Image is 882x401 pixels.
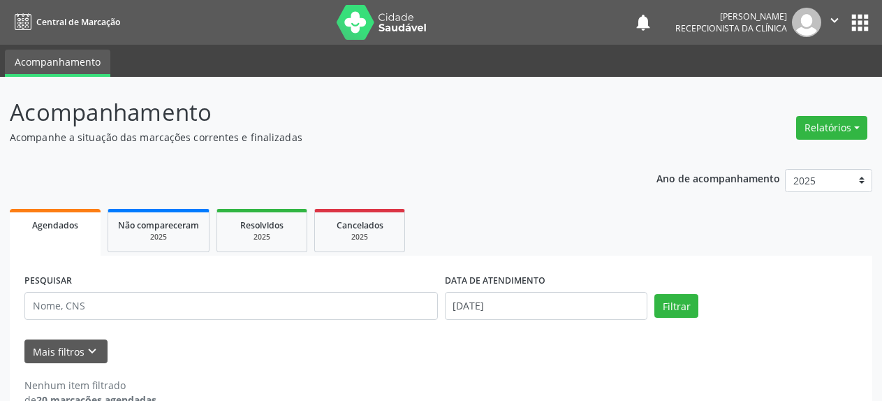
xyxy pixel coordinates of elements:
[445,270,545,292] label: DATA DE ATENDIMENTO
[36,16,120,28] span: Central de Marcação
[654,294,698,318] button: Filtrar
[10,10,120,34] a: Central de Marcação
[24,270,72,292] label: PESQUISAR
[656,169,780,187] p: Ano de acompanhamento
[32,219,78,231] span: Agendados
[10,130,614,145] p: Acompanhe a situação das marcações correntes e finalizadas
[227,232,297,242] div: 2025
[337,219,383,231] span: Cancelados
[118,232,199,242] div: 2025
[675,22,787,34] span: Recepcionista da clínica
[445,292,648,320] input: Selecione um intervalo
[240,219,284,231] span: Resolvidos
[827,13,842,28] i: 
[84,344,100,359] i: keyboard_arrow_down
[821,8,848,37] button: 
[633,13,653,32] button: notifications
[675,10,787,22] div: [PERSON_NAME]
[10,95,614,130] p: Acompanhamento
[796,116,867,140] button: Relatórios
[325,232,395,242] div: 2025
[24,292,438,320] input: Nome, CNS
[5,50,110,77] a: Acompanhamento
[24,378,156,393] div: Nenhum item filtrado
[792,8,821,37] img: img
[118,219,199,231] span: Não compareceram
[24,340,108,364] button: Mais filtroskeyboard_arrow_down
[848,10,872,35] button: apps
